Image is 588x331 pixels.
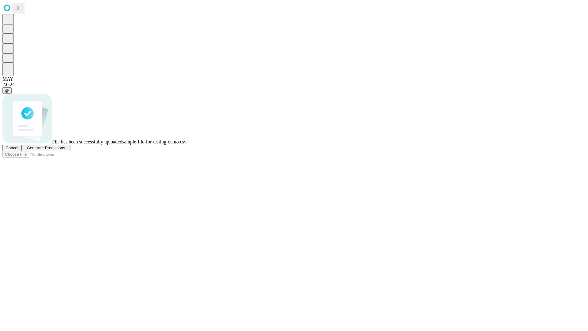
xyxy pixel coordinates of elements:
span: Cancel [6,146,18,150]
span: sample-file-for-testing-demo.csv [122,139,187,144]
div: MAY [2,76,586,82]
button: Generate Predictions [21,145,70,151]
span: File has been successfully uploaded [52,139,122,144]
div: 2.0.241 [2,82,586,87]
span: @ [5,88,9,93]
button: Cancel [2,145,21,151]
button: @ [2,87,12,94]
span: Generate Predictions [27,146,65,150]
